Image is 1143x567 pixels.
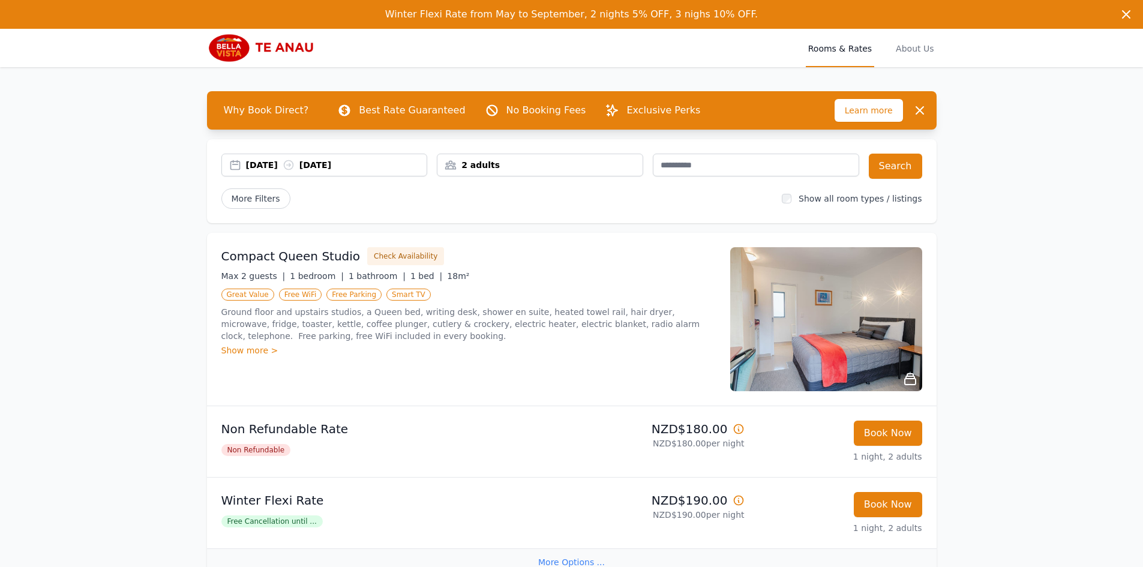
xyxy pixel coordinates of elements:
div: 2 adults [437,159,643,171]
button: Book Now [854,421,922,446]
button: Search [869,154,922,179]
span: Learn more [835,99,903,122]
p: NZD$180.00 per night [577,437,745,449]
p: Non Refundable Rate [221,421,567,437]
button: Book Now [854,492,922,517]
p: No Booking Fees [506,103,586,118]
p: Ground floor and upstairs studios, a Queen bed, writing desk, shower en suite, heated towel rail,... [221,306,716,342]
span: Smart TV [386,289,431,301]
span: Great Value [221,289,274,301]
p: 1 night, 2 adults [754,522,922,534]
span: Winter Flexi Rate from May to September, 2 nights 5% OFF, 3 nighs 10% OFF. [385,8,758,20]
div: [DATE] [DATE] [246,159,427,171]
h3: Compact Queen Studio [221,248,361,265]
p: Winter Flexi Rate [221,492,567,509]
label: Show all room types / listings [799,194,922,203]
span: Free WiFi [279,289,322,301]
p: 1 night, 2 adults [754,451,922,463]
p: NZD$190.00 per night [577,509,745,521]
span: 1 bedroom | [290,271,344,281]
p: Best Rate Guaranteed [359,103,465,118]
button: Check Availability [367,247,444,265]
span: Why Book Direct? [214,98,319,122]
span: Non Refundable [221,444,291,456]
span: Free Cancellation until ... [221,515,323,527]
span: Free Parking [326,289,382,301]
a: Rooms & Rates [806,29,874,67]
span: Max 2 guests | [221,271,286,281]
span: 1 bed | [410,271,442,281]
span: 18m² [447,271,469,281]
div: Show more > [221,344,716,356]
p: Exclusive Perks [626,103,700,118]
span: More Filters [221,188,290,209]
a: About Us [893,29,936,67]
img: Bella Vista Te Anau [207,34,322,62]
span: 1 bathroom | [349,271,406,281]
p: NZD$180.00 [577,421,745,437]
p: NZD$190.00 [577,492,745,509]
